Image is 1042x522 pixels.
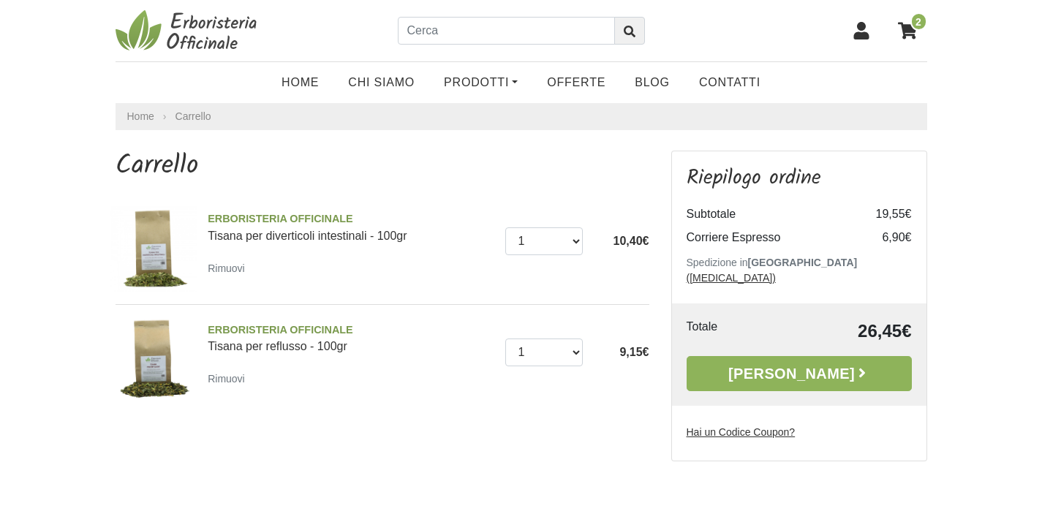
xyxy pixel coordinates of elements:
td: Subtotale [687,203,853,226]
img: Tisana per diverticoli intestinali - 100gr [110,205,197,292]
a: Contatti [684,68,775,97]
a: Home [267,68,333,97]
td: 19,55€ [853,203,912,226]
td: 6,90€ [853,226,912,249]
span: 10,40€ [614,235,649,247]
a: Rimuovi [208,259,251,277]
b: [GEOGRAPHIC_DATA] [748,257,858,268]
a: Carrello [175,110,211,122]
h1: Carrello [116,151,649,182]
img: Erboristeria Officinale [116,9,262,53]
a: OFFERTE [532,68,620,97]
a: ERBORISTERIA OFFICINALETisana per diverticoli intestinali - 100gr [208,211,494,242]
h3: Riepilogo ordine [687,166,912,191]
td: Totale [687,318,769,344]
td: Corriere Espresso [687,226,853,249]
nav: breadcrumb [116,103,927,130]
span: ERBORISTERIA OFFICINALE [208,322,494,338]
a: Home [127,109,154,124]
a: ([MEDICAL_DATA]) [687,272,776,284]
img: Tisana per reflusso - 100gr [110,317,197,404]
label: Hai un Codice Coupon? [687,425,796,440]
p: Spedizione in [687,255,912,286]
small: Rimuovi [208,262,245,274]
span: ERBORISTERIA OFFICINALE [208,211,494,227]
a: Blog [620,68,684,97]
span: 9,15€ [619,346,649,358]
a: Prodotti [429,68,532,97]
a: [PERSON_NAME] [687,356,912,391]
td: 26,45€ [769,318,912,344]
a: Rimuovi [208,369,251,387]
input: Cerca [398,17,615,45]
span: 2 [910,12,927,31]
u: Hai un Codice Coupon? [687,426,796,438]
a: ERBORISTERIA OFFICINALETisana per reflusso - 100gr [208,322,494,353]
a: 2 [891,12,927,49]
a: Chi Siamo [333,68,429,97]
small: Rimuovi [208,373,245,385]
